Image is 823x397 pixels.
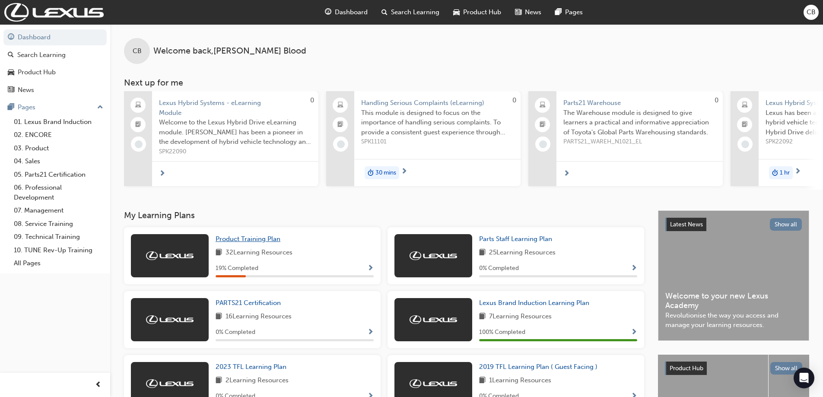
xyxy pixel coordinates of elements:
[337,100,343,111] span: laptop-icon
[375,3,446,21] a: search-iconSearch Learning
[555,7,562,18] span: pages-icon
[159,170,165,178] span: next-icon
[3,29,107,45] a: Dashboard
[807,7,816,17] span: CB
[479,299,589,307] span: Lexus Brand Induction Learning Plan
[742,119,748,130] span: booktick-icon
[631,265,637,273] span: Show Progress
[159,147,311,157] span: SPK22090
[10,204,107,217] a: 07. Management
[489,311,552,322] span: 7 Learning Resources
[146,379,194,388] img: Trak
[489,375,551,386] span: 1 Learning Resources
[10,115,107,129] a: 01. Lexus Brand Induction
[361,108,514,137] span: This module is designed to focus on the importance of handling serious complaints. To provide a c...
[8,69,14,76] span: car-icon
[563,137,716,147] span: PARTS21_WAREH_N1021_EL
[361,98,514,108] span: Handling Serious Complaints (eLearning)
[742,100,748,111] span: laptop-icon
[135,119,141,130] span: booktick-icon
[3,47,107,63] a: Search Learning
[367,327,374,338] button: Show Progress
[391,7,439,17] span: Search Learning
[631,327,637,338] button: Show Progress
[361,137,514,147] span: SPK11101
[794,168,801,176] span: next-icon
[479,327,525,337] span: 100 % Completed
[508,3,548,21] a: news-iconNews
[10,168,107,181] a: 05. Parts21 Certification
[135,140,143,148] span: learningRecordVerb_NONE-icon
[325,7,331,18] span: guage-icon
[159,98,311,118] span: Lexus Hybrid Systems - eLearning Module
[741,140,749,148] span: learningRecordVerb_NONE-icon
[10,128,107,142] a: 02. ENCORE
[375,168,396,178] span: 30 mins
[226,375,289,386] span: 2 Learning Resources
[226,248,292,258] span: 32 Learning Resources
[367,265,374,273] span: Show Progress
[4,3,104,22] img: Trak
[479,248,486,258] span: book-icon
[446,3,508,21] a: car-iconProduct Hub
[124,210,644,220] h3: My Learning Plans
[146,251,194,260] img: Trak
[310,96,314,104] span: 0
[479,234,556,244] a: Parts Staff Learning Plan
[665,311,802,330] span: Revolutionise the way you access and manage your learning resources.
[216,235,280,243] span: Product Training Plan
[489,248,556,258] span: 25 Learning Resources
[18,67,56,77] div: Product Hub
[401,168,407,176] span: next-icon
[479,363,597,371] span: 2019 TFL Learning Plan ( Guest Facing )
[8,34,14,41] span: guage-icon
[335,7,368,17] span: Dashboard
[18,102,35,112] div: Pages
[665,362,802,375] a: Product HubShow all
[216,362,290,372] a: 2023 TFL Learning Plan
[10,257,107,270] a: All Pages
[10,155,107,168] a: 04. Sales
[124,91,318,186] a: 0Lexus Hybrid Systems - eLearning ModuleWelcome to the Lexus Hybrid Drive eLearning module. [PERS...
[715,96,718,104] span: 0
[780,168,790,178] span: 1 hr
[318,3,375,21] a: guage-iconDashboard
[97,102,103,113] span: up-icon
[3,64,107,80] a: Product Hub
[3,99,107,115] button: Pages
[216,264,258,273] span: 19 % Completed
[563,108,716,137] span: The Warehouse module is designed to give learners a practical and informative appreciation of Toy...
[17,50,66,60] div: Search Learning
[670,365,703,372] span: Product Hub
[770,362,803,375] button: Show all
[539,140,547,148] span: learningRecordVerb_NONE-icon
[658,210,809,341] a: Latest NewsShow allWelcome to your new Lexus AcademyRevolutionise the way you access and manage y...
[367,329,374,337] span: Show Progress
[367,263,374,274] button: Show Progress
[337,140,345,148] span: learningRecordVerb_NONE-icon
[146,315,194,324] img: Trak
[525,7,541,17] span: News
[110,78,823,88] h3: Next up for me
[794,368,814,388] div: Open Intercom Messenger
[216,327,255,337] span: 0 % Completed
[10,181,107,204] a: 06. Professional Development
[216,299,281,307] span: PARTS21 Certification
[479,311,486,322] span: book-icon
[133,46,142,56] span: CB
[631,329,637,337] span: Show Progress
[540,119,546,130] span: booktick-icon
[528,91,723,186] a: 0Parts21 WarehouseThe Warehouse module is designed to give learners a practical and informative a...
[337,119,343,130] span: booktick-icon
[453,7,460,18] span: car-icon
[479,375,486,386] span: book-icon
[368,167,374,178] span: duration-icon
[804,5,819,20] button: CB
[10,244,107,257] a: 10. TUNE Rev-Up Training
[8,86,14,94] span: news-icon
[3,82,107,98] a: News
[770,218,802,231] button: Show all
[548,3,590,21] a: pages-iconPages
